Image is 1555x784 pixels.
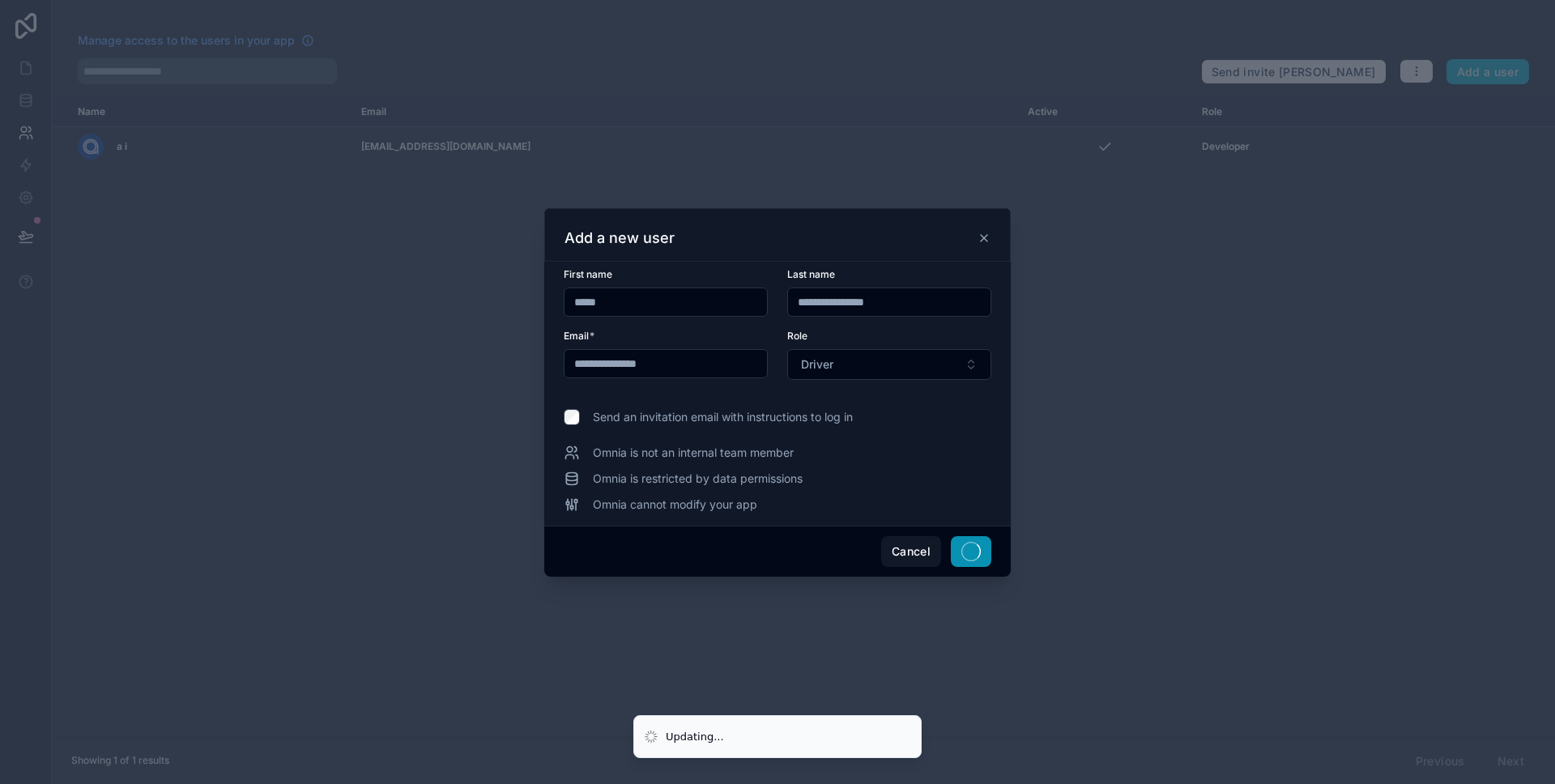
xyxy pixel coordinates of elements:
span: Omnia is not an internal team member [593,445,794,461]
span: First name [564,268,612,280]
span: Email [564,330,589,342]
div: Updating... [666,729,724,745]
span: Role [787,330,807,342]
input: Send an invitation email with instructions to log in [564,409,580,425]
span: Omnia is restricted by data permissions [593,471,803,487]
span: Last name [787,268,835,280]
button: Select Button [787,349,991,380]
span: Send an invitation email with instructions to log in [593,409,853,425]
h3: Add a new user [564,228,675,248]
span: Omnia cannot modify your app [593,496,757,513]
button: Cancel [881,536,941,567]
span: Driver [801,356,833,373]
